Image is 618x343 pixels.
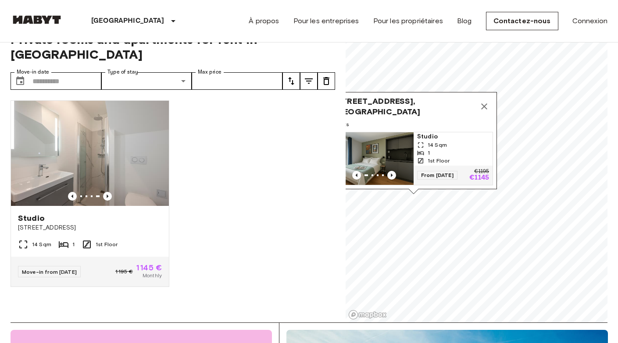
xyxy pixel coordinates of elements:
[18,223,162,232] span: [STREET_ADDRESS]
[11,72,29,90] button: Choose date
[469,174,489,181] p: €1145
[318,72,335,90] button: tune
[474,169,489,174] p: €1195
[17,68,49,76] label: Move-in date
[103,192,112,201] button: Previous image
[348,310,387,320] a: Mapbox logo
[249,16,279,26] a: À propos
[143,272,162,279] span: Monthly
[96,240,118,248] span: 1st Floor
[18,213,45,223] span: Studio
[11,100,169,287] a: Previous imagePrevious imageStudio[STREET_ADDRESS]14 Sqm11st FloorMove-in from [DATE]1 195 €1 145...
[115,268,133,276] span: 1 195 €
[486,12,558,30] a: Contactez-nous
[334,132,493,185] a: Marketing picture of unit FR-18-009-003-001Previous imagePrevious imageStudio14 Sqm11st FloorFrom...
[136,264,162,272] span: 1 145 €
[198,68,221,76] label: Max price
[32,240,51,248] span: 14 Sqm
[11,15,63,24] img: Habyt
[11,32,335,62] span: Private rooms and apartments for rent in [GEOGRAPHIC_DATA]
[68,192,77,201] button: Previous image
[72,240,75,248] span: 1
[330,92,497,194] div: Map marker
[572,16,607,26] a: Connexion
[428,149,430,157] span: 1
[11,101,169,206] img: Marketing picture of unit FR-18-009-003-001
[457,16,472,26] a: Blog
[293,16,359,26] a: Pour les entreprises
[417,171,457,180] span: From [DATE]
[334,96,475,117] span: [STREET_ADDRESS], [GEOGRAPHIC_DATA]
[107,68,138,76] label: Type of stay
[352,171,361,180] button: Previous image
[373,16,443,26] a: Pour les propriétaires
[300,72,318,90] button: tune
[428,141,447,149] span: 14 Sqm
[335,132,414,185] img: Marketing picture of unit FR-18-009-003-001
[334,120,493,128] span: 1 units
[417,132,489,141] span: Studio
[428,157,450,165] span: 1st Floor
[387,171,396,180] button: Previous image
[282,72,300,90] button: tune
[91,16,164,26] p: [GEOGRAPHIC_DATA]
[22,269,77,275] span: Move-in from [DATE]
